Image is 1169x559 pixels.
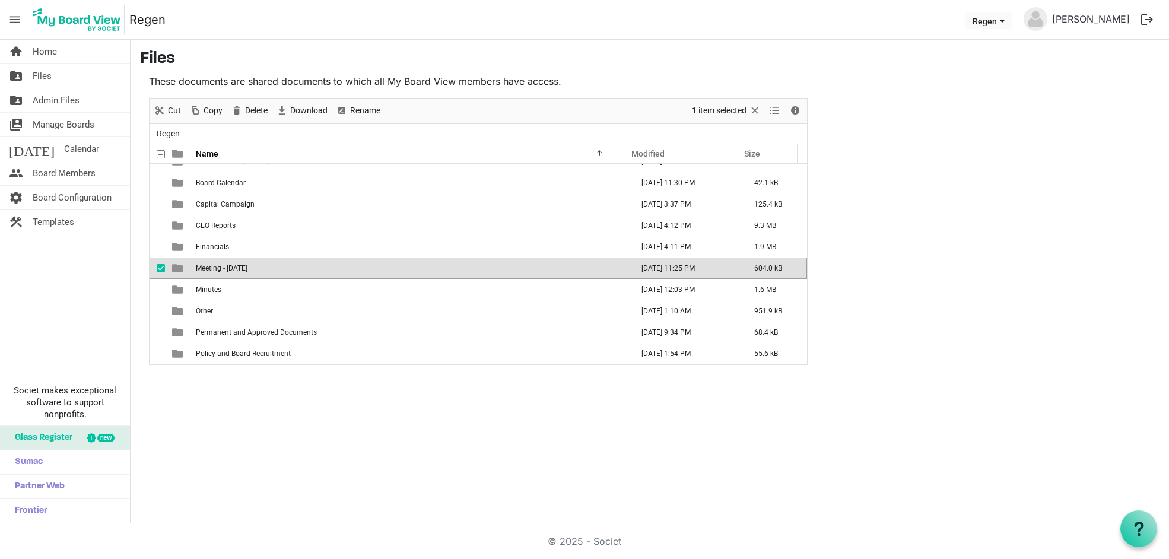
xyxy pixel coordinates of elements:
[765,99,785,123] div: View
[150,279,165,300] td: checkbox
[97,434,115,442] div: new
[150,215,165,236] td: checkbox
[629,172,742,193] td: March 31, 2025 11:30 PM column header Modified
[787,103,803,118] button: Details
[192,236,629,258] td: Financials is template cell column header Name
[227,99,272,123] div: Delete
[165,215,192,236] td: is template cell column header type
[192,322,629,343] td: Permanent and Approved Documents is template cell column header Name
[742,215,807,236] td: 9.3 MB is template cell column header Size
[202,103,224,118] span: Copy
[149,74,808,88] p: These documents are shared documents to which all My Board View members have access.
[150,322,165,343] td: checkbox
[1024,7,1047,31] img: no-profile-picture.svg
[64,137,99,161] span: Calendar
[196,179,246,187] span: Board Calendar
[629,215,742,236] td: July 24, 2025 4:12 PM column header Modified
[165,343,192,364] td: is template cell column header type
[33,161,96,185] span: Board Members
[33,88,80,112] span: Admin Files
[690,103,763,118] button: Selection
[192,215,629,236] td: CEO Reports is template cell column header Name
[165,193,192,215] td: is template cell column header type
[9,113,23,136] span: switch_account
[4,8,26,31] span: menu
[129,8,166,31] a: Regen
[229,103,270,118] button: Delete
[742,279,807,300] td: 1.6 MB is template cell column header Size
[688,99,765,123] div: Clear selection
[196,328,317,336] span: Permanent and Approved Documents
[196,285,221,294] span: Minutes
[9,64,23,88] span: folder_shared
[965,12,1012,29] button: Regen dropdownbutton
[150,172,165,193] td: checkbox
[192,172,629,193] td: Board Calendar is template cell column header Name
[629,343,742,364] td: May 25, 2025 1:54 PM column header Modified
[9,499,47,523] span: Frontier
[140,49,1160,69] h3: Files
[150,343,165,364] td: checkbox
[9,450,43,474] span: Sumac
[29,5,129,34] a: My Board View Logo
[1135,7,1160,32] button: logout
[629,322,742,343] td: November 19, 2024 9:34 PM column header Modified
[629,300,742,322] td: May 25, 2024 1:10 AM column header Modified
[165,236,192,258] td: is template cell column header type
[9,426,72,450] span: Glass Register
[548,535,621,547] a: © 2025 - Societ
[629,279,742,300] td: July 16, 2025 12:03 PM column header Modified
[785,99,805,123] div: Details
[742,258,807,279] td: 604.0 kB is template cell column header Size
[150,99,185,123] div: Cut
[629,236,742,258] td: July 24, 2025 4:11 PM column header Modified
[192,300,629,322] td: Other is template cell column header Name
[274,103,330,118] button: Download
[9,137,55,161] span: [DATE]
[165,279,192,300] td: is template cell column header type
[33,113,94,136] span: Manage Boards
[9,210,23,234] span: construction
[150,193,165,215] td: checkbox
[9,40,23,63] span: home
[742,343,807,364] td: 55.6 kB is template cell column header Size
[33,210,74,234] span: Templates
[188,103,225,118] button: Copy
[244,103,269,118] span: Delete
[9,88,23,112] span: folder_shared
[196,200,255,208] span: Capital Campaign
[165,258,192,279] td: is template cell column header type
[196,149,218,158] span: Name
[165,300,192,322] td: is template cell column header type
[185,99,227,123] div: Copy
[691,103,748,118] span: 1 item selected
[192,279,629,300] td: Minutes is template cell column header Name
[767,103,782,118] button: View dropdownbutton
[29,5,125,34] img: My Board View Logo
[631,149,665,158] span: Modified
[154,126,182,141] span: Regen
[196,307,213,315] span: Other
[33,186,112,209] span: Board Configuration
[150,236,165,258] td: checkbox
[33,40,57,63] span: Home
[196,350,291,358] span: Policy and Board Recruitment
[742,300,807,322] td: 951.9 kB is template cell column header Size
[196,221,236,230] span: CEO Reports
[196,264,247,272] span: Meeting - [DATE]
[167,103,182,118] span: Cut
[742,236,807,258] td: 1.9 MB is template cell column header Size
[629,258,742,279] td: July 28, 2025 11:25 PM column header Modified
[150,300,165,322] td: checkbox
[33,64,52,88] span: Files
[165,322,192,343] td: is template cell column header type
[192,343,629,364] td: Policy and Board Recruitment is template cell column header Name
[196,157,284,166] span: Annual and Impact Reports
[742,193,807,215] td: 125.4 kB is template cell column header Size
[196,243,229,251] span: Financials
[744,149,760,158] span: Size
[192,193,629,215] td: Capital Campaign is template cell column header Name
[629,193,742,215] td: January 23, 2025 3:37 PM column header Modified
[192,258,629,279] td: Meeting - July 28, 2025 is template cell column header Name
[272,99,332,123] div: Download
